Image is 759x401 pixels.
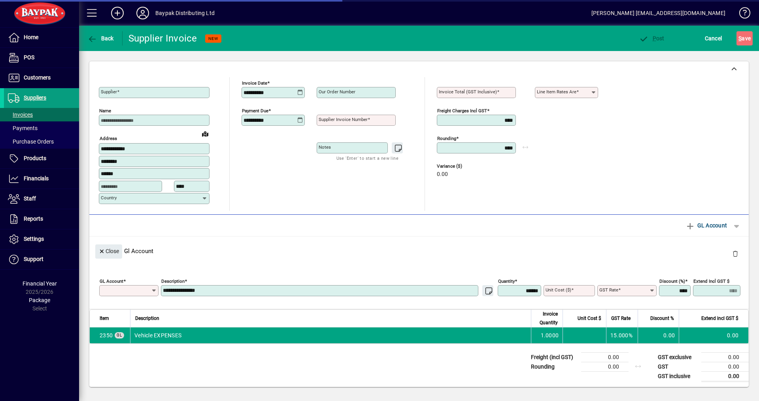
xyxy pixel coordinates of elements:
button: Post [637,31,666,45]
span: ost [639,35,665,42]
mat-label: Our order number [319,89,355,95]
app-page-header-button: Delete [726,250,745,257]
span: 0.00 [437,171,448,178]
a: Settings [4,229,79,249]
mat-label: Freight charges incl GST [437,108,487,113]
td: 0.00 [701,362,749,371]
mat-label: Invoice Total (GST inclusive) [439,89,497,95]
a: Knowledge Base [733,2,749,27]
span: Financial Year [23,280,57,287]
mat-label: Extend incl GST $ [693,278,729,284]
span: Payments [8,125,38,131]
span: Package [29,297,50,303]
td: 0.00 [638,327,679,343]
td: 0.00 [701,371,749,381]
td: 0.00 [679,327,748,343]
span: Extend incl GST $ [701,314,738,323]
mat-label: Country [101,195,117,200]
span: Financials [24,175,49,182]
a: Support [4,250,79,269]
a: Invoices [4,108,79,121]
span: POS [24,54,34,61]
a: Purchase Orders [4,135,79,148]
span: Settings [24,236,44,242]
mat-label: Supplier [101,89,117,95]
td: 0.00 [701,352,749,362]
span: Customers [24,74,51,81]
span: NEW [208,36,218,41]
button: Back [85,31,116,45]
div: Gl Account [89,236,749,265]
td: GST inclusive [654,371,701,381]
span: Purchase Orders [8,138,54,145]
a: Customers [4,68,79,88]
mat-label: GST rate [599,287,618,293]
span: S [738,35,742,42]
span: Discount % [650,314,674,323]
span: Close [98,245,119,258]
span: GST Rate [611,314,631,323]
mat-label: Rounding [437,136,456,141]
td: Vehicle EXPENSES [130,327,531,343]
span: Products [24,155,46,161]
span: Invoices [8,112,33,118]
span: Unit Cost $ [578,314,601,323]
span: P [653,35,656,42]
mat-label: Discount (%) [659,278,685,284]
a: Products [4,149,79,168]
button: Profile [130,6,155,20]
mat-label: Invoice date [242,80,267,86]
mat-hint: Use 'Enter' to start a new line [336,153,398,163]
span: Staff [24,195,36,202]
span: ave [738,32,751,45]
app-page-header-button: Close [93,247,124,254]
td: 0.00 [581,352,629,362]
td: 15.000% [606,327,638,343]
span: Reports [24,216,43,222]
td: 1.0000 [531,327,563,343]
mat-label: Name [99,108,111,113]
td: GST [654,362,701,371]
td: GST exclusive [654,352,701,362]
span: Invoice Quantity [536,310,558,327]
mat-label: Description [161,278,185,284]
span: Variance ($) [437,164,484,169]
span: GL [117,333,122,337]
span: Vehicle EXPENSES [100,331,113,339]
button: Close [95,244,122,259]
mat-label: Line item rates are [537,89,576,95]
a: View on map [199,127,211,140]
a: Reports [4,209,79,229]
td: Rounding [527,362,581,371]
button: Save [736,31,753,45]
div: Supplier Invoice [128,32,197,45]
span: Item [100,314,109,323]
span: Back [87,35,114,42]
span: Cancel [705,32,722,45]
mat-label: Quantity [498,278,515,284]
span: Home [24,34,38,40]
button: Delete [726,244,745,263]
a: Payments [4,121,79,135]
div: [PERSON_NAME] [EMAIL_ADDRESS][DOMAIN_NAME] [591,7,725,19]
a: Staff [4,189,79,209]
a: Home [4,28,79,47]
div: Baypak Distributing Ltd [155,7,215,19]
mat-label: Payment due [242,108,268,113]
button: Cancel [703,31,724,45]
mat-label: Supplier invoice number [319,117,368,122]
button: Add [105,6,130,20]
td: 0.00 [581,362,629,371]
a: POS [4,48,79,68]
mat-label: GL Account [100,278,123,284]
mat-label: Unit Cost ($) [546,287,571,293]
a: Financials [4,169,79,189]
app-page-header-button: Back [79,31,123,45]
span: Description [135,314,159,323]
td: Freight (incl GST) [527,352,581,362]
span: Suppliers [24,95,46,101]
span: Support [24,256,43,262]
mat-label: Notes [319,144,331,150]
